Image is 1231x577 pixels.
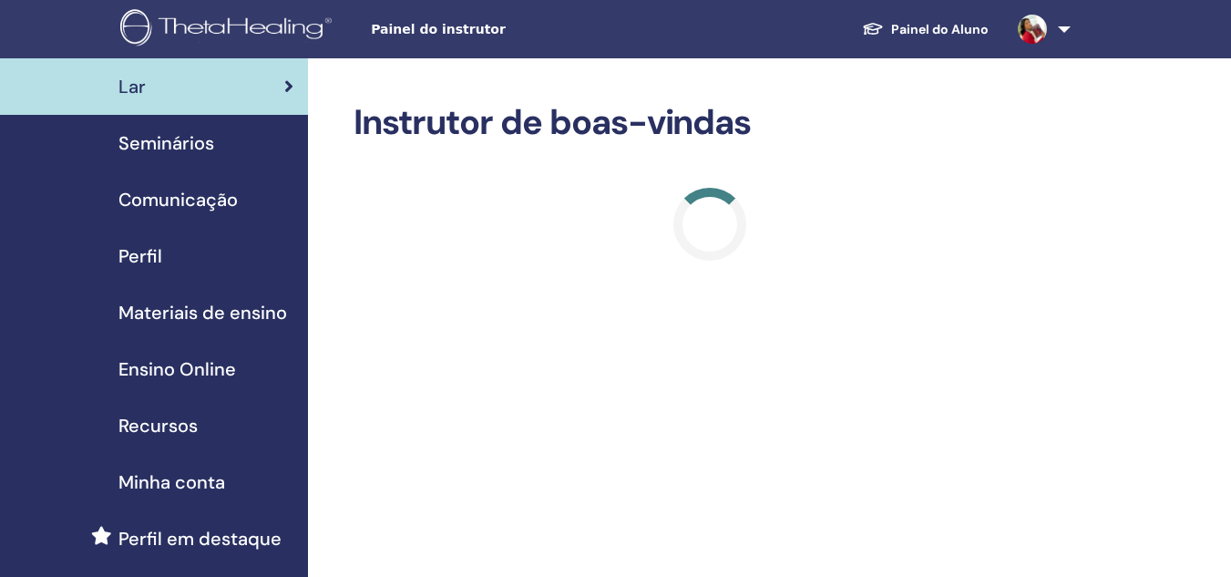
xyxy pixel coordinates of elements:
img: default.jpg [1018,15,1047,44]
span: Perfil em destaque [118,525,282,552]
h2: Instrutor de boas-vindas [354,102,1067,144]
span: Materiais de ensino [118,299,287,326]
img: logo.png [120,9,338,50]
a: Painel do Aluno [847,13,1003,46]
span: Lar [118,73,146,100]
img: graduation-cap-white.svg [862,21,884,36]
span: Painel do instrutor [371,20,644,39]
span: Perfil [118,242,162,270]
span: Seminários [118,129,214,157]
span: Comunicação [118,186,238,213]
span: Ensino Online [118,355,236,383]
span: Minha conta [118,469,225,496]
span: Recursos [118,412,198,439]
